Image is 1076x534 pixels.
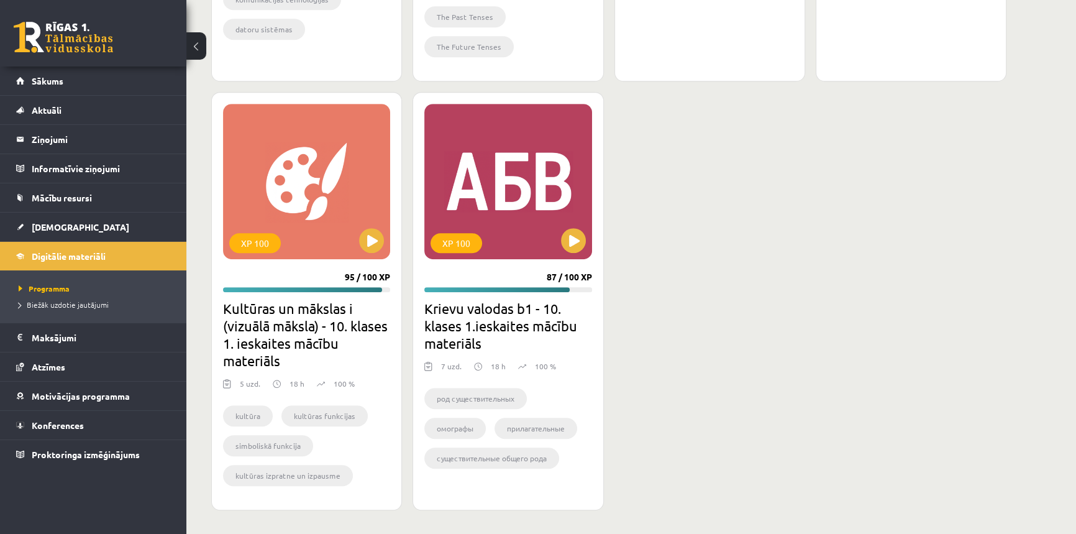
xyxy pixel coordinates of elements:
li: kultūras funkcijas [281,405,368,426]
legend: Ziņojumi [32,125,171,154]
a: Motivācijas programma [16,382,171,410]
span: Atzīmes [32,361,65,372]
li: kultūras izpratne un izpausme [223,465,353,486]
li: The Past Tenses [424,6,506,27]
li: kultūra [223,405,273,426]
span: Proktoringa izmēģinājums [32,449,140,460]
div: 7 uzd. [441,361,462,379]
span: Biežāk uzdotie jautājumi [19,300,109,310]
span: Mācību resursi [32,192,92,203]
span: Digitālie materiāli [32,251,106,262]
a: Biežāk uzdotie jautājumi [19,299,174,310]
div: XP 100 [431,233,482,253]
a: [DEMOGRAPHIC_DATA] [16,213,171,241]
h2: Krievu valodas b1 - 10. klases 1.ieskaites mācību materiāls [424,300,591,352]
li: simboliskā funkcija [223,435,313,456]
li: существительные общего рода [424,448,559,469]
li: прилагательные [495,418,577,439]
span: Programma [19,283,70,293]
a: Ziņojumi [16,125,171,154]
legend: Maksājumi [32,323,171,352]
span: Konferences [32,420,84,431]
a: Maksājumi [16,323,171,352]
div: XP 100 [229,233,281,253]
p: 100 % [535,361,556,372]
a: Informatīvie ziņojumi [16,154,171,183]
p: 100 % [334,378,355,389]
div: 5 uzd. [240,378,260,397]
a: Programma [19,283,174,294]
a: Sākums [16,67,171,95]
li: The Future Tenses [424,36,514,57]
p: 18 h [290,378,304,389]
a: Digitālie materiāli [16,242,171,270]
a: Proktoringa izmēģinājums [16,440,171,469]
p: 18 h [491,361,506,372]
a: Konferences [16,411,171,440]
span: Aktuāli [32,104,62,116]
h2: Kultūras un mākslas i (vizuālā māksla) - 10. klases 1. ieskaites mācību materiāls [223,300,390,369]
a: Atzīmes [16,352,171,381]
a: Mācību resursi [16,183,171,212]
a: Aktuāli [16,96,171,124]
span: Sākums [32,75,63,86]
a: Rīgas 1. Tālmācības vidusskola [14,22,113,53]
span: [DEMOGRAPHIC_DATA] [32,221,129,232]
li: datoru sistēmas [223,19,305,40]
li: род существительных [424,388,527,409]
span: Motivācijas programma [32,390,130,402]
li: омографы [424,418,486,439]
legend: Informatīvie ziņojumi [32,154,171,183]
